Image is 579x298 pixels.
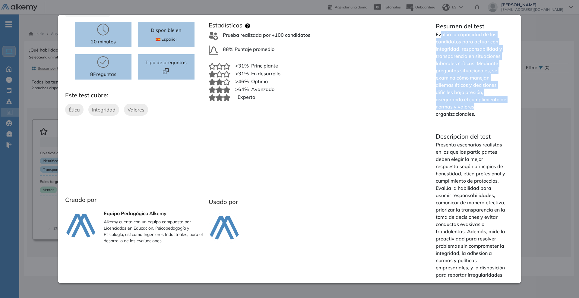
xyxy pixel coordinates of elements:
span: Experto [238,94,255,100]
p: 8 Preguntas [90,71,116,78]
span: Valores [128,106,144,113]
div: Widget de chat [549,269,579,298]
p: Alkemy cuenta con un equipo compuesto por Licenciados en Educación, Psicopedagogía y Psicología, ... [104,219,204,244]
span: Principiante [251,63,278,69]
iframe: Chat Widget [549,269,579,298]
img: Format test logo [163,68,169,74]
span: Óptimo [251,78,268,84]
h3: Este test cubre: [65,92,204,99]
span: Español [156,36,176,42]
span: 88% Puntaje promedio [223,45,274,55]
h3: Creado por [65,196,204,203]
p: 20 minutos [91,38,116,45]
h3: Estadísticas [209,22,242,29]
h3: Equipo Pedagógico Alkemy [104,211,204,216]
p: Resumen del test [436,22,507,31]
p: Evalúa la capacidad de los candidatos para actuar con integridad, responsabilidad y transparencia... [436,31,507,118]
img: author-avatar [65,211,96,242]
span: Integridad [92,106,115,113]
img: company-logo [209,213,240,244]
span: >46% [235,78,249,84]
span: Prueba realizada por +100 candidatos [223,31,310,41]
h3: Usado por [209,198,424,205]
img: ESP [156,38,160,41]
span: Ética [69,106,80,113]
span: En desarrollo [251,71,280,77]
p: Descripcion del test [436,132,507,141]
span: Avanzado [251,86,274,92]
p: Presenta escenarios realistas en los que los participantes deben elegir la mejor respuesta según ... [436,141,507,278]
p: Disponible en [151,27,181,34]
span: <31% [235,63,249,69]
span: Tipo de preguntas [145,59,187,66]
span: >64% [235,86,249,92]
span: >31% [235,71,249,77]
